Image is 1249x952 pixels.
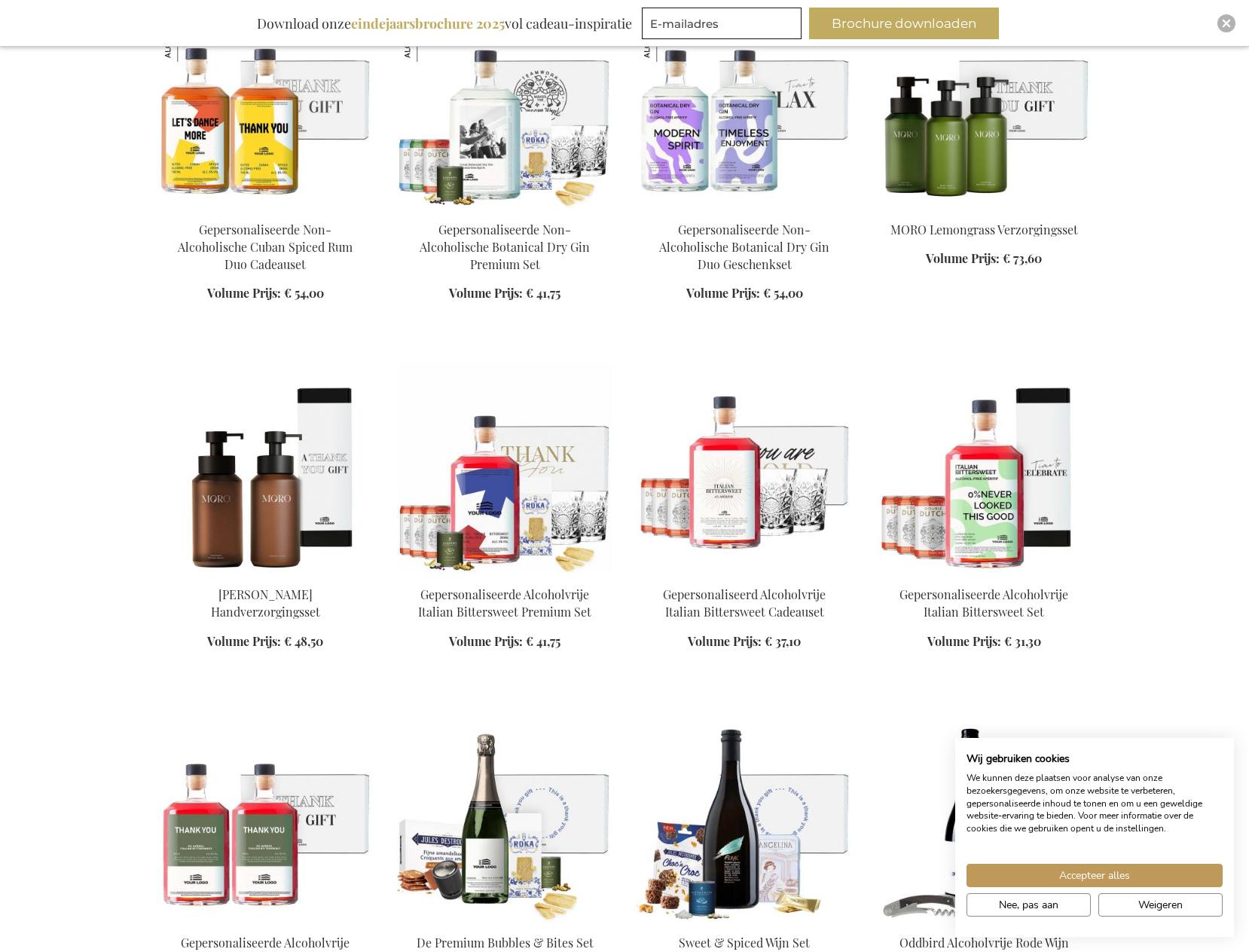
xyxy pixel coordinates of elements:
[526,285,560,301] span: € 41,75
[686,285,760,301] span: Volume Prijs:
[211,586,320,620] a: [PERSON_NAME] Handverzorgingsset
[207,285,281,301] span: Volume Prijs:
[688,633,801,650] a: Volume Prijs: € 37,10
[157,363,373,574] img: MORO Rosemary Handcare Set
[637,568,852,582] a: Personalised Non-Alcoholic Italian Bittersweet Gift
[637,363,852,574] img: Personalised Non-Alcoholic Italian Bittersweet Gift
[688,633,762,649] span: Volume Prijs:
[449,633,523,649] span: Volume Prijs:
[765,633,801,649] span: € 37,10
[967,772,1223,835] p: We kunnen deze plaatsen voor analyse van onze bezoekersgegevens, om onze website te verbeteren, g...
[449,285,560,302] a: Volume Prijs: € 41,75
[876,711,1092,922] img: Oddbird Non-Alcoholic Red Wine Experience Box
[659,222,829,272] a: Gepersonaliseerde Non-Alcoholische Botanical Dry Gin Duo Geschenkset
[809,8,999,39] button: Brochure downloaden
[420,222,590,272] a: Gepersonaliseerde Non-Alcoholische Botanical Dry Gin Premium Set
[1098,893,1223,917] button: Alle cookies weigeren
[999,897,1058,913] span: Nee, pas aan
[967,893,1091,917] button: Pas cookie voorkeuren aan
[157,202,373,216] a: Gepersonaliseerde Non-Alcoholische Cuban Spiced Rum Duo Cadeauset Gepersonaliseerde Non-Alcoholis...
[927,633,1041,650] a: Volume Prijs: € 31,30
[449,285,523,301] span: Volume Prijs:
[418,586,591,620] a: Gepersonaliseerde Alcoholvrije Italian Bittersweet Premium Set
[397,363,612,574] img: Personalised Non-Alcoholic Italian Bittersweet Premium Set
[207,633,281,649] span: Volume Prijs:
[926,250,1042,268] a: Volume Prijs: € 73,60
[686,285,803,302] a: Volume Prijs: € 54,00
[526,633,560,649] span: € 41,75
[876,916,1092,930] a: Oddbird Non-Alcoholic Red Wine Experience Box
[157,916,373,930] a: Personalised Non-Alcoholic Italian Bittersweet Duo Gift Set
[876,202,1092,216] a: MORO Lemongrass Care Set
[250,8,639,39] div: Download onze vol cadeau-inspiratie
[1059,868,1130,883] span: Accepteer alles
[397,202,612,216] a: Personalised Non-Alcoholic Botanical Dry Gin Premium Set Gepersonaliseerde Non-Alcoholische Botan...
[679,935,810,950] a: Sweet & Spiced Wijn Set
[637,916,852,930] a: Sweet & Spiced Wine Set
[637,711,852,922] img: Sweet & Spiced Wine Set
[890,222,1078,237] a: MORO Lemongrass Verzorgingsset
[967,752,1223,766] h2: Wij gebruiken cookies
[397,568,612,582] a: Personalised Non-Alcoholic Italian Bittersweet Premium Set
[763,285,803,301] span: € 54,00
[284,633,323,649] span: € 48,50
[178,222,353,272] a: Gepersonaliseerde Non-Alcoholische Cuban Spiced Rum Duo Cadeauset
[637,202,852,216] a: Personalised Non-Alcoholic Botanical Dry Gin Duo Gift Set Gepersonaliseerde Non-Alcoholische Bota...
[157,568,373,582] a: MORO Rosemary Handcare Set
[157,711,373,922] img: Personalised Non-Alcoholic Italian Bittersweet Duo Gift Set
[642,8,806,44] form: marketing offers and promotions
[397,711,612,922] img: The Premium Bubbles & Bites Set
[926,250,1000,266] span: Volume Prijs:
[899,586,1068,620] a: Gepersonaliseerde Alcoholvrije Italian Bittersweet Set
[449,633,560,650] a: Volume Prijs: € 41,75
[397,916,612,930] a: The Premium Bubbles & Bites Set
[351,14,505,32] b: eindejaarsbrochure 2025
[1004,633,1041,649] span: € 31,30
[876,568,1092,582] a: Personalised Non-Alcoholic Italian Bittersweet Set
[207,285,324,302] a: Volume Prijs: € 54,00
[1217,14,1235,32] div: Close
[207,633,323,650] a: Volume Prijs: € 48,50
[642,8,802,39] input: E-mailadres
[663,586,826,620] a: Gepersonaliseerd Alcoholvrije Italian Bittersweet Cadeauset
[1003,250,1042,266] span: € 73,60
[967,864,1223,887] button: Accepteer alle cookies
[927,633,1001,649] span: Volume Prijs:
[284,285,324,301] span: € 54,00
[1222,19,1231,28] img: Close
[876,363,1092,574] img: Personalised Non-Alcoholic Italian Bittersweet Set
[417,935,594,950] a: De Premium Bubbles & Bites Set
[1138,897,1183,913] span: Weigeren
